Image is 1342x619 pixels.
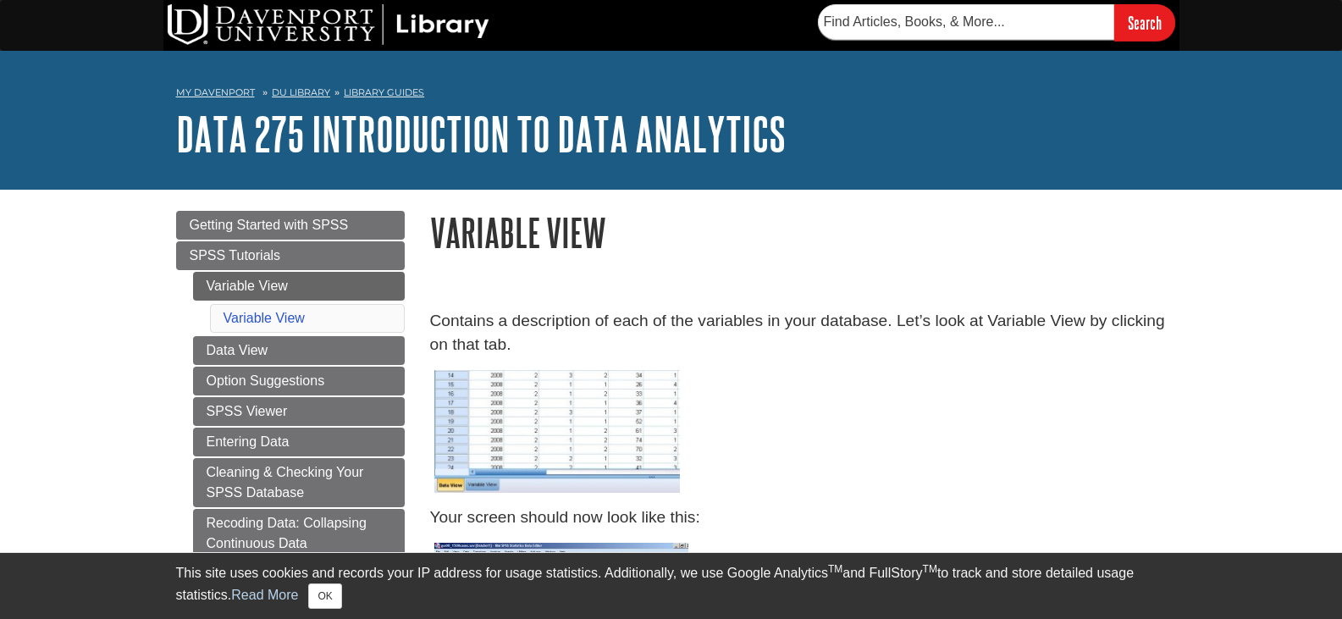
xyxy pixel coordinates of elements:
a: Read More [231,588,298,602]
p: Contains a description of each of the variables in your database. Let’s look at Variable View by ... [430,309,1167,358]
span: Getting Started with SPSS [190,218,349,232]
a: Data View [193,336,405,365]
h1: Variable View [430,211,1167,254]
button: Close [308,583,341,609]
a: SPSS Tutorials [176,241,405,270]
a: Variable View [193,272,405,301]
a: Option Suggestions [193,367,405,395]
p: Your screen should now look like this: [430,506,1167,530]
div: This site uses cookies and records your IP address for usage statistics. Additionally, we use Goo... [176,563,1167,609]
nav: breadcrumb [176,81,1167,108]
sup: TM [923,563,937,575]
span: SPSS Tutorials [190,248,281,263]
a: SPSS Viewer [193,397,405,426]
a: Recoding Data: Collapsing Continuous Data [193,509,405,558]
a: DU Library [272,86,330,98]
a: Cleaning & Checking Your SPSS Database [193,458,405,507]
a: Getting Started with SPSS [176,211,405,240]
a: My Davenport [176,86,255,100]
sup: TM [828,563,842,575]
img: DU Library [168,4,489,45]
form: Searches DU Library's articles, books, and more [818,4,1175,41]
a: Library Guides [344,86,424,98]
a: DATA 275 Introduction to Data Analytics [176,108,786,160]
input: Search [1114,4,1175,41]
a: Entering Data [193,428,405,456]
a: Variable View [224,311,305,325]
input: Find Articles, Books, & More... [818,4,1114,40]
